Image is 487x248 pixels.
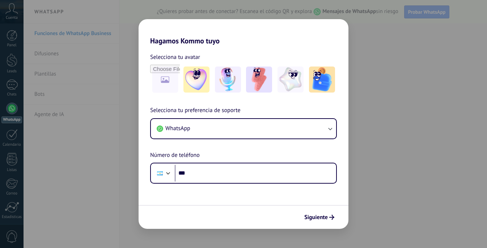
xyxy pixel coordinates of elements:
[183,67,209,93] img: -1.jpeg
[153,166,167,181] div: Argentina: + 54
[165,125,190,132] span: WhatsApp
[150,52,200,62] span: Selecciona tu avatar
[139,19,348,45] h2: Hagamos Kommo tuyo
[304,215,328,220] span: Siguiente
[309,67,335,93] img: -5.jpeg
[278,67,304,93] img: -4.jpeg
[215,67,241,93] img: -2.jpeg
[150,151,200,160] span: Número de teléfono
[150,106,241,115] span: Selecciona tu preferencia de soporte
[301,211,338,223] button: Siguiente
[246,67,272,93] img: -3.jpeg
[151,119,336,138] button: WhatsApp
